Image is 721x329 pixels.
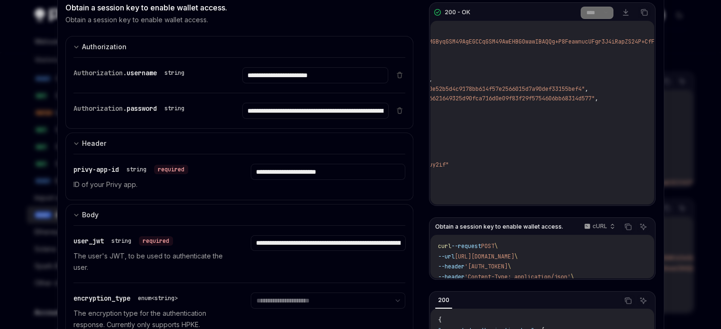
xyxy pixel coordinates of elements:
div: Body [82,209,99,221]
button: Ask AI [637,294,649,307]
span: "00d1dc6013a757efe6621649325d90fca716d0e09f83f29f5754606bb68314d577" [369,95,595,102]
span: Authorization. [73,104,127,113]
span: --request [451,242,481,250]
div: Obtain a session key to enable wallet access. [65,2,414,13]
button: Copy the contents from the code block [622,294,634,307]
span: password [127,104,157,113]
span: , [595,95,598,102]
div: privy-app-id [73,164,188,175]
span: \ [514,253,518,260]
span: '[AUTH_TOKEN] [465,263,508,270]
div: 200 - OK [445,9,470,16]
p: ID of your Privy app. [73,179,228,190]
div: 200 [435,294,452,306]
span: "urc5o47e3sy1mi5pa1cuy2if" [363,161,449,169]
div: required [139,236,173,246]
span: 'Content-Type: application/json' [465,273,571,281]
span: [URL][DOMAIN_NAME] [455,253,514,260]
span: \ [571,273,574,281]
span: POST [481,242,494,250]
span: { [438,316,441,324]
div: encryption_type [73,293,182,304]
span: user_jwt [73,237,104,245]
span: "0x6808a4523c17a643590e52b5d4c9178bb614f57e2566015d7a90def33155bef4" [359,85,585,93]
span: username [127,69,157,77]
div: Authorization.password [73,103,188,114]
span: --header [438,263,465,270]
div: Header [82,138,106,149]
button: Copy the contents from the code block [622,221,634,233]
p: The user's JWT, to be used to authenticate the user. [73,250,228,273]
button: Ask AI [637,221,649,233]
span: --url [438,253,455,260]
button: expand input section [65,36,414,57]
span: privy-app-id [73,165,119,174]
span: , [585,85,588,93]
button: expand input section [65,133,414,154]
span: --header [438,273,465,281]
button: cURL [579,219,619,235]
span: , [429,76,432,83]
div: Authorization [82,41,127,53]
span: Obtain a session key to enable wallet access. [435,223,563,231]
span: \ [494,242,498,250]
span: encryption_type [73,294,130,302]
span: curl [438,242,451,250]
div: Authorization.username [73,67,188,79]
button: expand input section [65,204,414,225]
p: Obtain a session key to enable wallet access. [65,15,208,25]
div: user_jwt [73,235,173,247]
span: \ [508,263,511,270]
p: cURL [593,222,607,230]
button: Copy the contents from the code block [638,6,650,18]
span: Authorization. [73,69,127,77]
div: required [154,165,188,174]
